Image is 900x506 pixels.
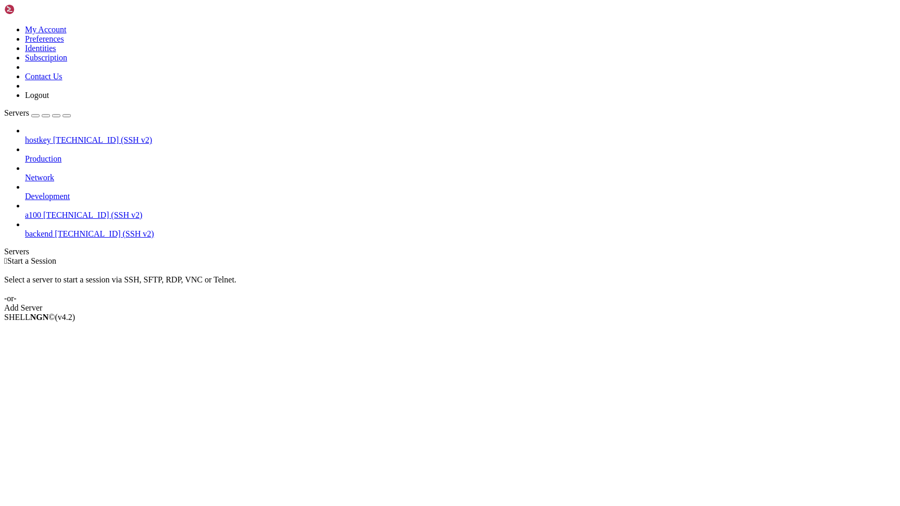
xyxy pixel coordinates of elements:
span: [TECHNICAL_ID] (SSH v2) [43,211,142,219]
span: Development [25,192,70,201]
li: Network [25,164,896,182]
span: a100 [25,211,41,219]
span: SHELL © [4,313,75,322]
li: a100 [TECHNICAL_ID] (SSH v2) [25,201,896,220]
span: Start a Session [7,256,56,265]
a: Preferences [25,34,64,43]
a: Network [25,173,896,182]
span: Servers [4,108,29,117]
li: backend [TECHNICAL_ID] (SSH v2) [25,220,896,239]
span: 4.2.0 [55,313,76,322]
a: Contact Us [25,72,63,81]
span: [TECHNICAL_ID] (SSH v2) [53,135,152,144]
div: Add Server [4,303,896,313]
span: Production [25,154,61,163]
li: Development [25,182,896,201]
span: [TECHNICAL_ID] (SSH v2) [55,229,154,238]
span:  [4,256,7,265]
li: hostkey [TECHNICAL_ID] (SSH v2) [25,126,896,145]
b: NGN [30,313,49,322]
a: Subscription [25,53,67,62]
a: backend [TECHNICAL_ID] (SSH v2) [25,229,896,239]
a: Identities [25,44,56,53]
span: hostkey [25,135,51,144]
span: Network [25,173,54,182]
a: hostkey [TECHNICAL_ID] (SSH v2) [25,135,896,145]
img: Shellngn [4,4,64,15]
li: Production [25,145,896,164]
a: Development [25,192,896,201]
div: Select a server to start a session via SSH, SFTP, RDP, VNC or Telnet. -or- [4,266,896,303]
a: Production [25,154,896,164]
a: a100 [TECHNICAL_ID] (SSH v2) [25,211,896,220]
a: Logout [25,91,49,100]
span: backend [25,229,53,238]
div: Servers [4,247,896,256]
a: Servers [4,108,71,117]
a: My Account [25,25,67,34]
